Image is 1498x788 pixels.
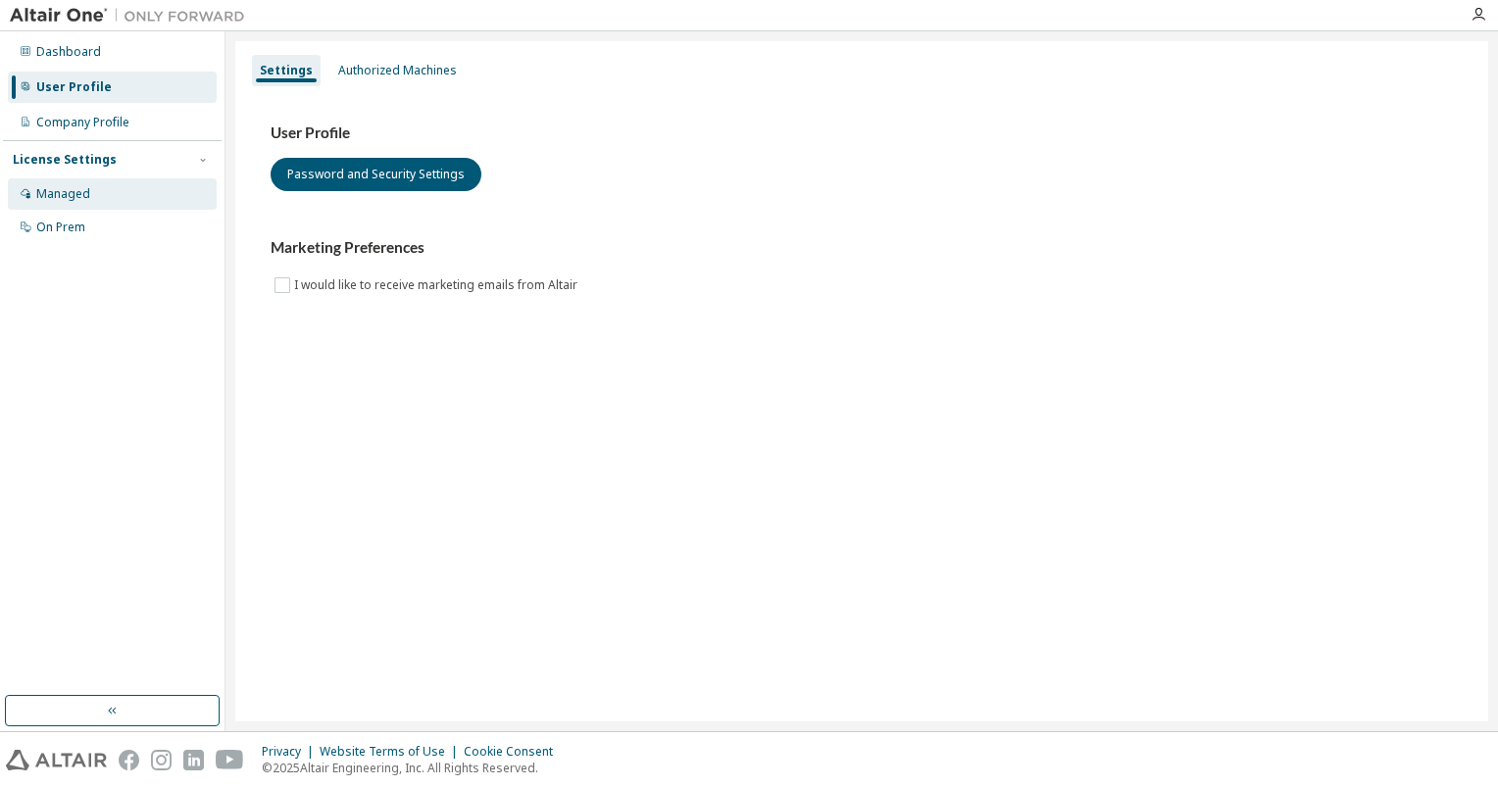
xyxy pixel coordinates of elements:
div: Settings [260,63,313,78]
div: Managed [36,186,90,202]
img: Altair One [10,6,255,25]
div: User Profile [36,79,112,95]
img: youtube.svg [216,750,244,770]
div: License Settings [13,152,117,168]
img: instagram.svg [151,750,172,770]
p: © 2025 Altair Engineering, Inc. All Rights Reserved. [262,760,565,776]
div: Dashboard [36,44,101,60]
div: Authorized Machines [338,63,457,78]
div: Website Terms of Use [320,744,464,760]
div: On Prem [36,220,85,235]
img: facebook.svg [119,750,139,770]
label: I would like to receive marketing emails from Altair [294,273,581,297]
img: linkedin.svg [183,750,204,770]
div: Cookie Consent [464,744,565,760]
button: Password and Security Settings [271,158,481,191]
h3: Marketing Preferences [271,238,1453,258]
img: altair_logo.svg [6,750,107,770]
h3: User Profile [271,123,1453,143]
div: Company Profile [36,115,129,130]
div: Privacy [262,744,320,760]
